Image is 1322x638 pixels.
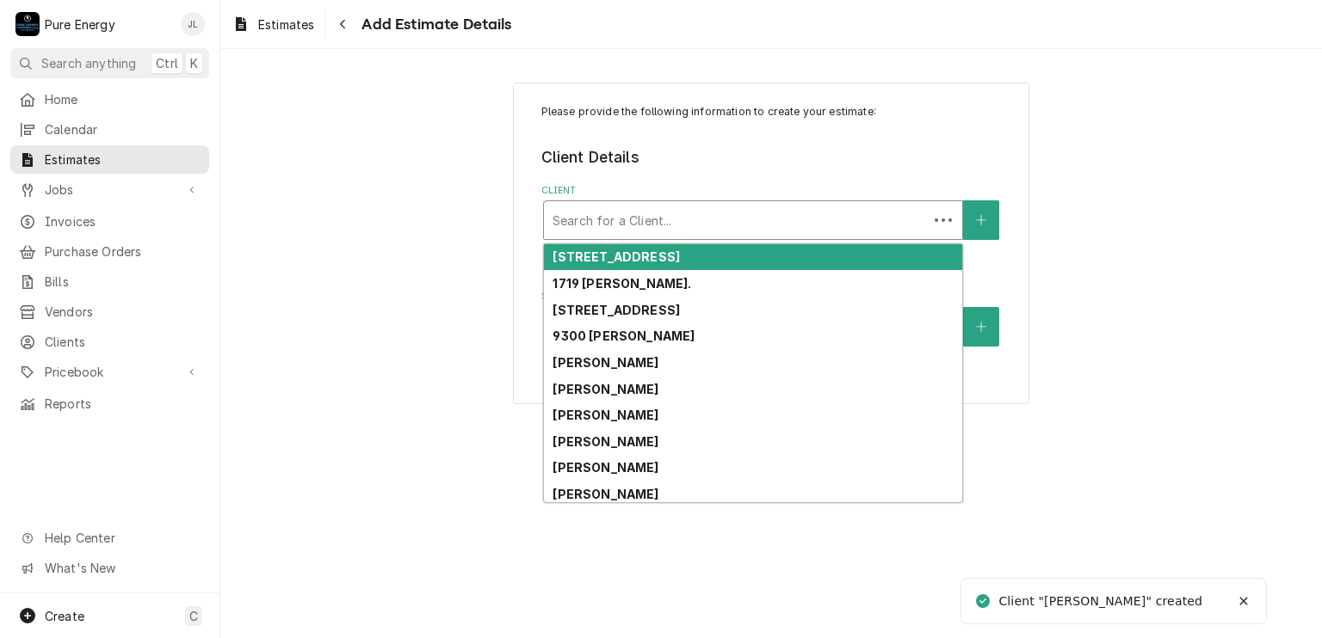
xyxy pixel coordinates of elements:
a: Go to What's New [10,554,209,582]
span: What's New [45,559,199,577]
span: Reports [45,395,201,413]
div: Pure Energy [45,15,115,34]
div: JL [181,12,205,36]
a: Calendar [10,115,209,144]
span: Create [45,609,84,623]
div: James Linnenkamp's Avatar [181,12,205,36]
strong: [PERSON_NAME] [553,408,658,422]
span: Estimates [258,15,314,34]
span: C [189,607,198,625]
span: Add Estimate Details [356,13,511,36]
strong: [PERSON_NAME] [553,355,658,370]
button: Create New Client [963,200,999,240]
a: Home [10,85,209,113]
span: K [190,54,198,72]
div: Client [541,184,1002,269]
span: Invoices [45,212,201,230]
label: Client [541,184,1002,198]
a: Invoices [10,207,209,236]
a: Estimates [225,10,321,39]
strong: [PERSON_NAME] [553,434,658,449]
a: Bills [10,267,209,296]
span: Purchase Orders [45,242,201,261]
a: Go to Help Center [10,524,209,552]
button: Navigate back [329,10,356,38]
a: Vendors [10,298,209,326]
a: Go to Jobs [10,175,209,204]
strong: [PERSON_NAME] [553,460,658,475]
span: Clients [45,333,201,351]
strong: [STREET_ADDRESS] [553,303,680,317]
strong: [STREET_ADDRESS] [553,249,680,264]
svg: Create New Location [976,321,986,333]
span: Calendar [45,120,201,138]
button: Create New Location [963,307,999,347]
div: Pure Energy's Avatar [15,12,40,36]
span: Pricebook [45,363,175,381]
div: Estimate Create/Update Form [541,104,1002,347]
legend: Client Details [541,146,1002,169]
span: Bills [45,273,201,291]
svg: Create New Client [976,214,986,226]
div: Service Location [541,290,1002,346]
a: Reports [10,390,209,418]
strong: 9300 [PERSON_NAME] [553,328,695,343]
span: Estimates [45,150,201,169]
span: Help Center [45,529,199,547]
a: Go to Pricebook [10,358,209,386]
p: Please provide the following information to create your estimate: [541,104,1002,120]
a: Estimates [10,145,209,174]
div: Client "[PERSON_NAME]" created [998,592,1204,610]
a: Purchase Orders [10,237,209,266]
span: Vendors [45,303,201,321]
a: Clients [10,328,209,356]
div: P [15,12,40,36]
button: Search anythingCtrlK [10,48,209,78]
strong: 1719 [PERSON_NAME]. [553,276,691,291]
label: Service Location [541,290,1002,304]
div: Estimate Create/Update [513,83,1029,405]
span: Home [45,90,201,108]
strong: [PERSON_NAME] [553,382,658,396]
span: Ctrl [156,54,178,72]
strong: [PERSON_NAME] [553,487,658,501]
span: Search anything [41,54,136,72]
span: Jobs [45,181,175,199]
